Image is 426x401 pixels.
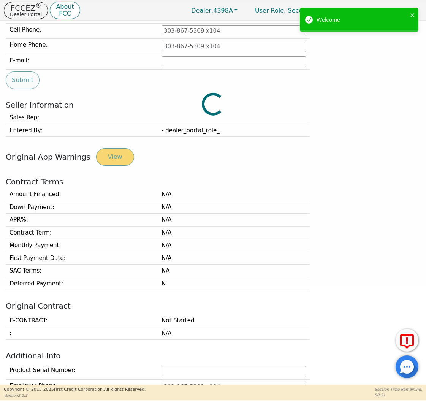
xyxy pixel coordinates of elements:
td: N/A [158,327,310,340]
h2: Additional Info [6,351,420,360]
span: Dealer: [191,7,213,14]
p: Session Time Remaining: [375,387,422,392]
div: Welcome [317,16,408,24]
td: : [6,327,158,340]
span: User Role : [255,7,286,14]
button: FCCEZ®Dealer Portal [4,2,48,19]
p: Copyright © 2015- 2025 First Credit Corporation. [4,387,146,393]
span: All Rights Reserved. [104,387,146,392]
button: AboutFCC [50,2,80,19]
td: Product Serial Number: [6,364,158,379]
p: Secondary [247,3,328,18]
button: close [410,11,415,19]
p: Dealer Portal [10,12,42,17]
td: Not Started [158,314,310,327]
td: Employer Phone: [6,379,158,395]
input: 303-867-5309 x104 [162,382,306,393]
h2: Original Contract [6,301,420,311]
button: 4398A:[PERSON_NAME] [329,5,422,16]
a: User Role: Secondary [247,3,328,18]
p: 58:51 [375,392,422,398]
td: E-CONTRACT : [6,314,158,327]
button: Report Error to FCC [396,329,418,352]
p: About [56,4,74,10]
p: FCCEZ [10,4,42,12]
p: Version 3.2.3 [4,393,146,398]
sup: ® [36,2,41,9]
button: Dealer:4398A [183,5,245,16]
span: 4398A [191,7,233,14]
p: FCC [56,11,74,17]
